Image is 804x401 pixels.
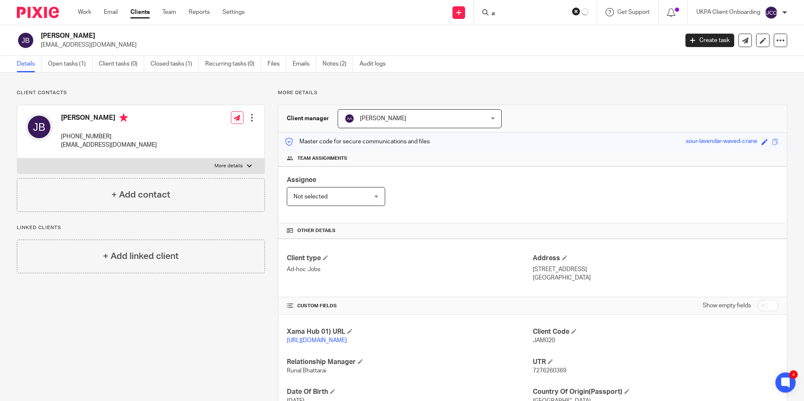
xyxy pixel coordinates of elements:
a: Create task [685,34,734,47]
p: UKPA Client Onboarding [696,8,760,16]
h4: CUSTOM FIELDS [287,303,532,309]
a: Files [267,56,286,72]
a: Email [104,8,118,16]
a: Reports [189,8,210,16]
a: Closed tasks (1) [151,56,199,72]
div: sour-lavendar-waved-crane [686,137,757,147]
p: Ad-hoc Jobs [287,265,532,274]
span: [PERSON_NAME] [360,116,406,121]
h4: Country Of Origin(Passport) [533,388,778,396]
span: Team assignments [297,155,347,162]
p: Master code for secure communications and files [285,137,430,146]
h4: + Add contact [111,188,170,201]
p: [GEOGRAPHIC_DATA] [533,274,778,282]
img: svg%3E [17,32,34,49]
p: Linked clients [17,224,265,231]
a: Open tasks (1) [48,56,93,72]
h3: Client manager [287,114,329,123]
img: svg%3E [344,113,354,124]
h4: + Add linked client [103,250,179,263]
p: Client contacts [17,90,265,96]
label: Show empty fields [703,301,751,310]
h4: Client Code [533,327,778,336]
a: Team [162,8,176,16]
div: 4 [789,370,798,379]
a: Notes (2) [323,56,353,72]
h4: Relationship Manager [287,358,532,367]
span: Runal Bhattarai [287,368,326,374]
svg: Results are loading [582,8,588,15]
p: [EMAIL_ADDRESS][DOMAIN_NAME] [61,141,157,149]
a: [URL][DOMAIN_NAME] [287,338,347,343]
a: Recurring tasks (0) [205,56,261,72]
span: Not selected [294,194,328,200]
p: [STREET_ADDRESS] [533,265,778,274]
span: JAM020 [533,338,555,343]
h4: Date Of Birth [287,388,532,396]
a: Audit logs [360,56,392,72]
p: More details [278,90,787,96]
p: [PHONE_NUMBER] [61,132,157,141]
img: svg%3E [764,6,778,19]
a: Settings [222,8,245,16]
a: Details [17,56,42,72]
h4: Address [533,254,778,263]
span: Get Support [617,9,650,15]
button: Clear [572,7,580,16]
img: Pixie [17,7,59,18]
h4: UTR [533,358,778,367]
img: svg%3E [26,113,53,140]
h4: [PERSON_NAME] [61,113,157,124]
a: Work [78,8,91,16]
i: Primary [119,113,128,122]
span: Assignee [287,177,316,183]
a: Emails [293,56,316,72]
span: Other details [297,227,336,234]
p: More details [214,163,243,169]
a: Client tasks (0) [99,56,144,72]
h4: Client type [287,254,532,263]
h2: [PERSON_NAME] [41,32,546,40]
span: 7276260369 [533,368,566,374]
p: [EMAIL_ADDRESS][DOMAIN_NAME] [41,41,673,49]
h4: Xama Hub 01) URL [287,327,532,336]
a: Clients [130,8,150,16]
input: Search [491,10,566,18]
